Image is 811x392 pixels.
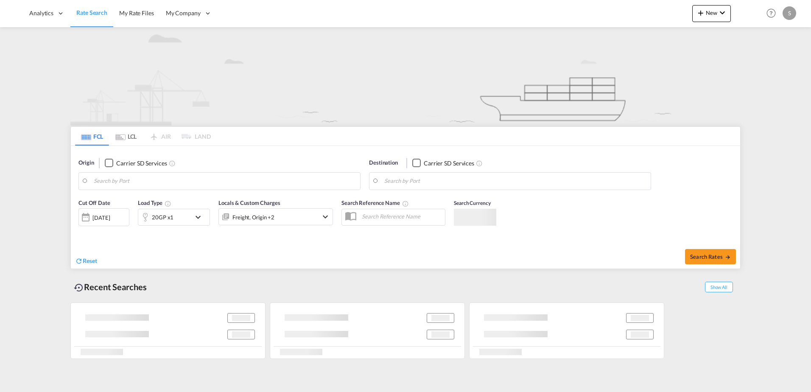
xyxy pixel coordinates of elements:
[105,159,167,168] md-checkbox: Checkbox No Ink
[690,253,731,260] span: Search Rates
[75,257,97,266] div: icon-refreshReset
[169,160,176,167] md-icon: Unchecked: Search for CY (Container Yard) services for all selected carriers.Checked : Search for...
[193,212,207,222] md-icon: icon-chevron-down
[476,160,483,167] md-icon: Unchecked: Search for CY (Container Yard) services for all selected carriers.Checked : Search for...
[71,146,740,269] div: Origin Checkbox No InkUnchecked: Search for CY (Container Yard) services for all selected carrier...
[152,211,173,223] div: 20GP x1
[78,159,94,167] span: Origin
[783,6,796,20] div: S
[138,209,210,226] div: 20GP x1icon-chevron-down
[78,199,110,206] span: Cut Off Date
[705,282,733,292] span: Show All
[369,159,398,167] span: Destination
[341,199,409,206] span: Search Reference Name
[70,27,741,126] img: new-FCL.png
[696,8,706,18] md-icon: icon-plus 400-fg
[119,9,154,17] span: My Rate Files
[320,212,330,222] md-icon: icon-chevron-down
[685,249,736,264] button: Search Ratesicon-arrow-right
[92,214,110,221] div: [DATE]
[75,257,83,265] md-icon: icon-refresh
[218,199,280,206] span: Locals & Custom Charges
[75,127,211,146] md-pagination-wrapper: Use the left and right arrow keys to navigate between tabs
[696,9,727,16] span: New
[83,257,97,264] span: Reset
[402,200,409,207] md-icon: Your search will be saved by the below given name
[358,210,445,223] input: Search Reference Name
[29,9,53,17] span: Analytics
[76,9,107,16] span: Rate Search
[725,254,731,260] md-icon: icon-arrow-right
[70,277,150,297] div: Recent Searches
[116,159,167,168] div: Carrier SD Services
[384,175,646,188] input: Search by Port
[75,127,109,146] md-tab-item: FCL
[232,211,274,223] div: Freight Origin Destination Dock Stuffing
[166,9,201,17] span: My Company
[78,208,129,226] div: [DATE]
[78,225,85,237] md-datepicker: Select
[94,175,356,188] input: Search by Port
[764,6,778,20] span: Help
[717,8,727,18] md-icon: icon-chevron-down
[74,283,84,293] md-icon: icon-backup-restore
[454,200,491,206] span: Search Currency
[165,200,171,207] md-icon: Select multiple loads to view rates
[218,208,333,225] div: Freight Origin Destination Dock Stuffingicon-chevron-down
[764,6,783,21] div: Help
[692,5,731,22] button: icon-plus 400-fgNewicon-chevron-down
[109,127,143,146] md-tab-item: LCL
[138,199,171,206] span: Load Type
[424,159,474,168] div: Carrier SD Services
[412,159,474,168] md-checkbox: Checkbox No Ink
